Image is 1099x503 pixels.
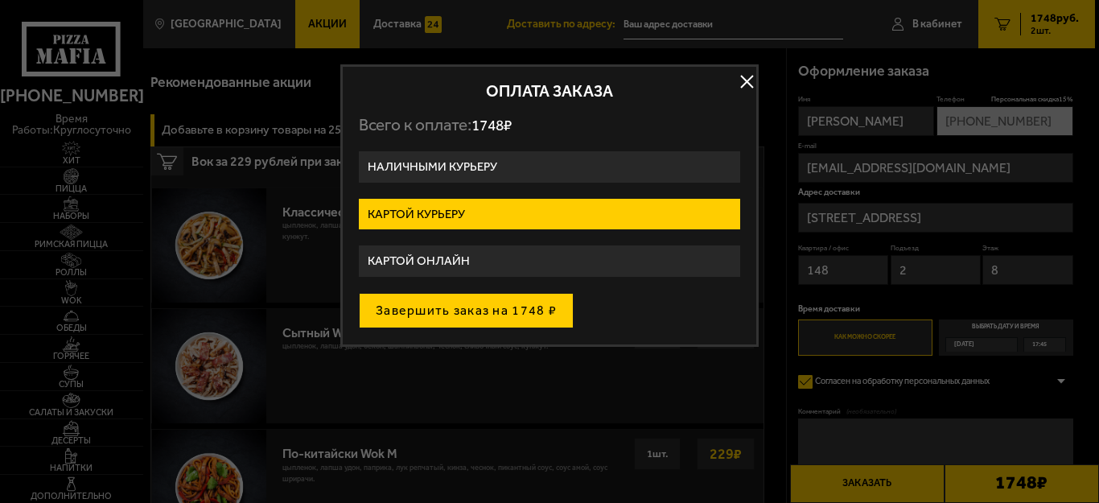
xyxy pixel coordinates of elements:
[359,115,740,135] p: Всего к оплате:
[359,293,574,328] button: Завершить заказ на 1748 ₽
[359,199,740,230] label: Картой курьеру
[359,151,740,183] label: Наличными курьеру
[471,116,512,134] span: 1748 ₽
[359,83,740,99] h2: Оплата заказа
[359,245,740,277] label: Картой онлайн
